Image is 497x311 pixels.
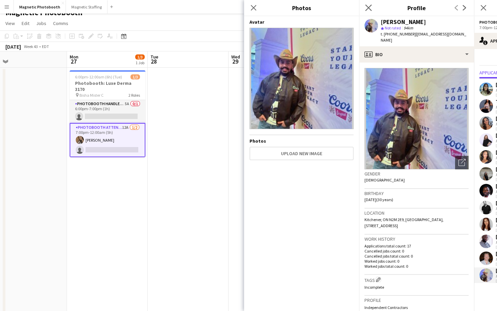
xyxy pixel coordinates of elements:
app-card-role: Photobooth Attendant12A1/27:00pm-12:00am (5h)[PERSON_NAME] [70,123,145,157]
span: Bisha Mister C [79,93,103,98]
span: Wed [231,54,240,60]
span: Comms [53,20,68,26]
p: Applications total count: 17 [364,243,469,248]
h3: Tags [364,276,469,283]
div: [PERSON_NAME] [381,19,426,25]
h3: Photos [244,3,359,12]
h3: Photobooth: Luxe Derma 3170 [70,80,145,92]
span: 6:00pm-12:00am (6h) (Tue) [75,74,122,79]
p: Worked jobs count: 0 [364,259,469,264]
p: Incomplete [364,285,469,290]
div: [DATE] [5,43,21,50]
p: Cancelled jobs total count: 0 [364,254,469,259]
button: Upload new image [250,147,354,160]
img: Crew avatar [250,28,354,129]
p: Worked jobs total count: 0 [364,264,469,269]
h3: Work history [364,236,469,242]
app-card-role: Photobooth Handler Pick-Up/Drop-Off5A0/16:00pm-7:00pm (1h) [70,100,145,123]
div: Open photos pop-in [455,156,469,169]
span: Not rated [385,25,401,30]
span: 27 [69,57,78,65]
span: Tue [150,54,158,60]
span: 1/3 [131,74,140,79]
span: Jobs [36,20,46,26]
img: Crew avatar or photo [364,68,469,169]
span: 2 Roles [128,93,140,98]
span: [DATE] (30 years) [364,197,393,202]
span: Edit [22,20,29,26]
span: 1/3 [135,54,145,59]
span: 28 [149,57,158,65]
div: EDT [42,44,49,49]
button: Magnetic Staffing [66,0,108,14]
button: Magnetic Photobooth [14,0,66,14]
h4: Photos [250,138,354,144]
span: 94km [402,25,415,30]
div: Bio [359,46,474,63]
h3: Profile [359,3,474,12]
a: View [3,19,18,28]
span: t. [PHONE_NUMBER] [381,31,416,37]
p: Independent Contractors [364,305,469,310]
app-job-card: 6:00pm-12:00am (6h) (Tue)1/3Photobooth: Luxe Derma 3170 Bisha Mister C2 RolesPhotobooth Handler P... [70,70,145,157]
h4: Avatar [250,19,354,25]
span: Mon [70,54,78,60]
span: | [EMAIL_ADDRESS][DOMAIN_NAME] [381,31,466,43]
p: Cancelled jobs count: 0 [364,248,469,254]
a: Edit [19,19,32,28]
span: Week 43 [22,44,39,49]
span: View [5,20,15,26]
h3: Birthday [364,190,469,196]
a: Jobs [33,19,49,28]
h3: Location [364,210,469,216]
span: [DEMOGRAPHIC_DATA] [364,177,405,183]
h3: Profile [364,297,469,303]
span: Kitchener, ON N2M 2E9, [GEOGRAPHIC_DATA], [STREET_ADDRESS] [364,217,444,228]
h3: Gender [364,171,469,177]
div: 1 Job [136,60,144,65]
a: Comms [50,19,71,28]
span: 29 [230,57,240,65]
